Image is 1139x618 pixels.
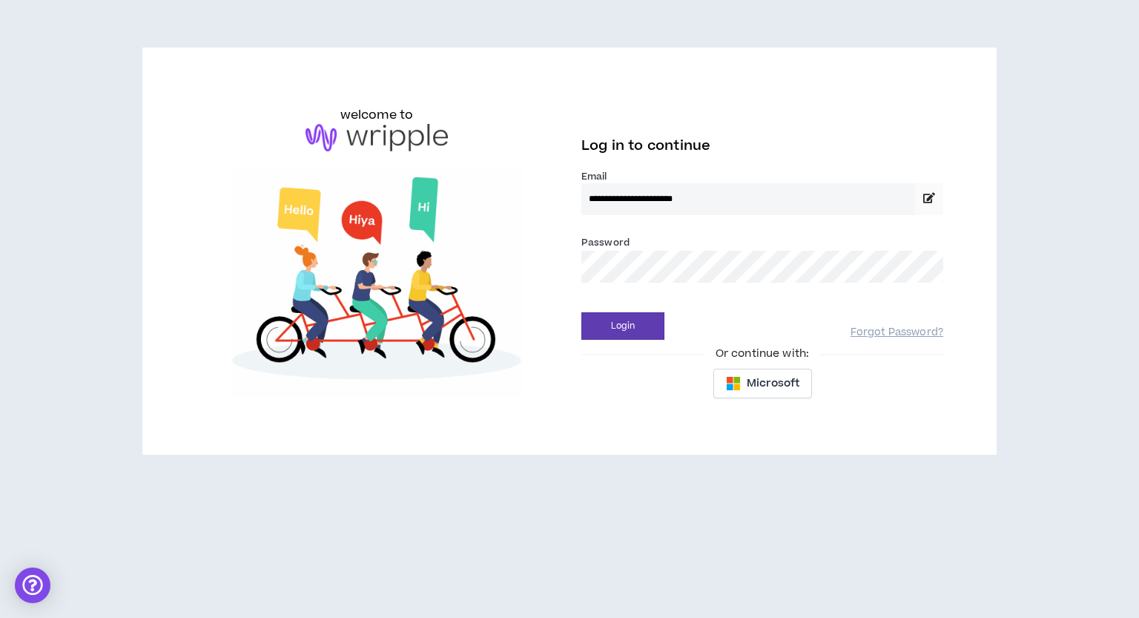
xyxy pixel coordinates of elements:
button: Login [581,312,664,340]
label: Email [581,170,943,183]
span: Log in to continue [581,137,710,155]
span: Microsoft [747,375,799,392]
img: logo-brand.png [306,124,448,152]
div: Open Intercom Messenger [15,568,50,603]
label: Password [581,236,630,249]
img: Welcome to Wripple [196,166,558,396]
a: Forgot Password? [851,326,943,340]
button: Microsoft [713,369,812,398]
span: Or continue with: [705,346,819,362]
h6: welcome to [340,106,414,124]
